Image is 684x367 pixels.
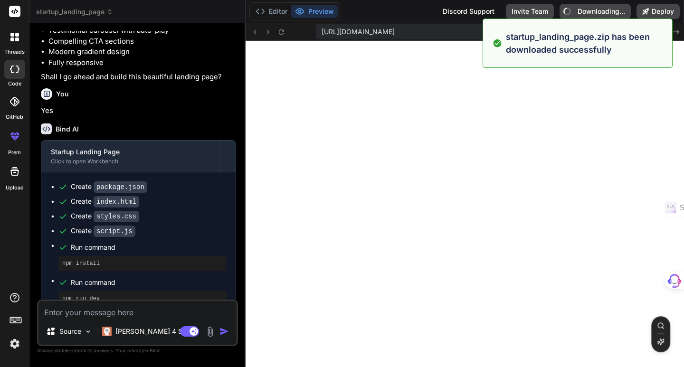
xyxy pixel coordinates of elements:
img: alert [493,30,502,56]
pre: npm run dev [62,295,222,302]
h6: You [56,89,69,99]
img: Pick Models [84,328,92,336]
p: Always double-check its answers. Your in Bind [37,346,238,355]
img: settings [7,336,23,352]
button: Startup Landing PageClick to open Workbench [41,141,220,172]
div: Discord Support [437,4,500,19]
p: startup_landing_page.zip has been downloaded successfully [506,30,666,56]
img: attachment [205,326,216,337]
li: Testimonial carousel with auto-play [48,25,236,36]
div: Click to open Workbench [51,158,210,165]
code: index.html [94,196,139,207]
span: privacy [127,348,144,353]
button: Deploy [636,4,680,19]
div: Create [71,197,139,207]
div: Startup Landing Page [51,147,210,157]
span: [URL][DOMAIN_NAME] [322,27,395,37]
p: Shall I go ahead and build this beautiful landing page? [41,72,236,83]
li: Fully responsive [48,57,236,68]
img: Claude 4 Sonnet [102,327,112,336]
button: Invite Team [506,4,554,19]
img: icon [219,327,229,336]
label: threads [4,48,25,56]
div: Create [71,182,147,192]
label: prem [8,149,21,157]
p: Source [59,327,81,336]
label: GitHub [6,113,23,121]
span: Run command [71,278,226,287]
pre: npm install [62,260,222,267]
div: Create [71,226,135,236]
label: code [8,80,21,88]
h6: Bind AI [56,124,79,134]
button: Downloading... [560,4,631,19]
code: styles.css [94,211,139,222]
iframe: Preview [246,41,684,367]
label: Upload [6,184,24,192]
span: Run command [71,243,226,252]
code: script.js [94,226,135,237]
button: Preview [291,5,338,18]
div: Create [71,211,139,221]
button: Editor [252,5,291,18]
span: startup_landing_page [36,7,113,17]
p: [PERSON_NAME] 4 S.. [115,327,186,336]
li: Compelling CTA sections [48,36,236,47]
code: package.json [94,181,147,193]
li: Modern gradient design [48,47,236,57]
p: Yes [41,105,236,116]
